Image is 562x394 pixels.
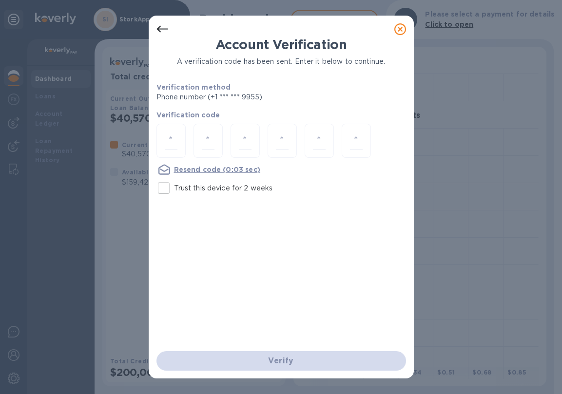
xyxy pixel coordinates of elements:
[156,56,406,67] p: A verification code has been sent. Enter it below to continue.
[156,92,337,102] p: Phone number (+1 *** *** 9955)
[174,183,273,193] p: Trust this device for 2 weeks
[156,37,406,53] h1: Account Verification
[174,166,260,173] u: Resend code (0:03 sec)
[156,110,406,120] p: Verification code
[156,83,231,91] b: Verification method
